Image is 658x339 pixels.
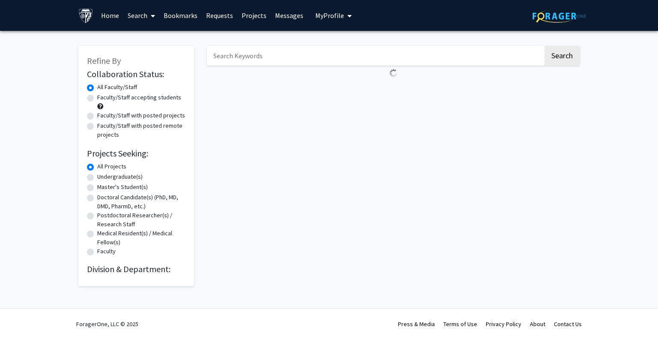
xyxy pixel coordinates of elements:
[123,0,159,30] a: Search
[97,121,185,139] label: Faculty/Staff with posted remote projects
[87,264,185,274] h2: Division & Department:
[443,320,477,328] a: Terms of Use
[97,0,123,30] a: Home
[202,0,237,30] a: Requests
[97,111,185,120] label: Faculty/Staff with posted projects
[544,46,580,66] button: Search
[315,11,344,20] span: My Profile
[159,0,202,30] a: Bookmarks
[76,309,138,339] div: ForagerOne, LLC © 2025
[97,229,185,247] label: Medical Resident(s) / Medical Fellow(s)
[78,8,93,23] img: Johns Hopkins University Logo
[97,193,185,211] label: Doctoral Candidate(s) (PhD, MD, DMD, PharmD, etc.)
[87,55,121,66] span: Refine By
[398,320,435,328] a: Press & Media
[554,320,582,328] a: Contact Us
[207,46,543,66] input: Search Keywords
[97,83,137,92] label: All Faculty/Staff
[486,320,521,328] a: Privacy Policy
[530,320,545,328] a: About
[97,172,143,181] label: Undergraduate(s)
[97,162,126,171] label: All Projects
[207,81,580,100] nav: Page navigation
[97,211,185,229] label: Postdoctoral Researcher(s) / Research Staff
[386,66,401,81] img: Loading
[87,69,185,79] h2: Collaboration Status:
[97,183,148,192] label: Master's Student(s)
[271,0,308,30] a: Messages
[97,93,181,102] label: Faculty/Staff accepting students
[87,148,185,159] h2: Projects Seeking:
[237,0,271,30] a: Projects
[97,247,116,256] label: Faculty
[532,9,586,23] img: ForagerOne Logo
